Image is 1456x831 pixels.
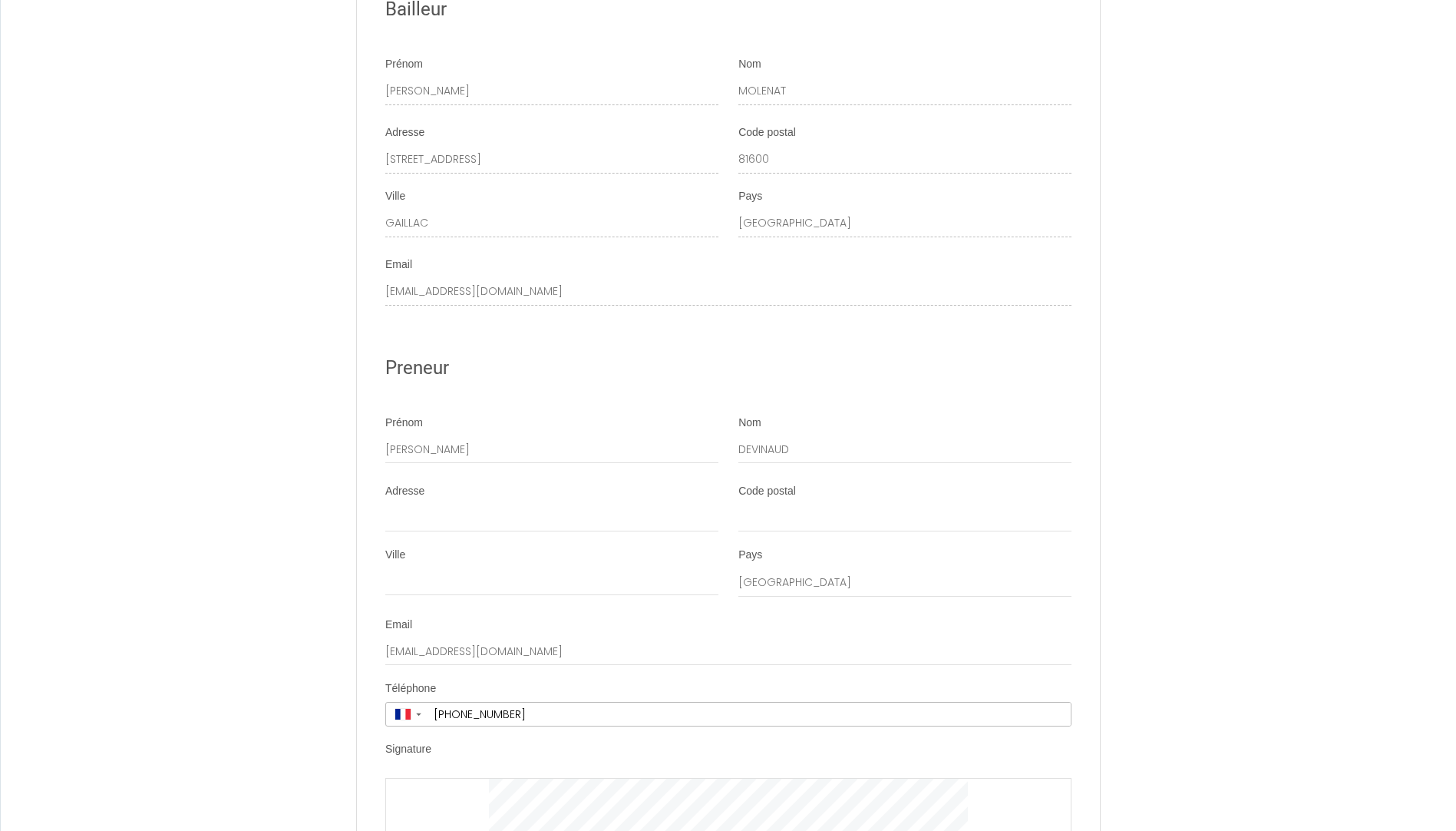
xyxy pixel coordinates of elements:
label: Adresse [385,484,424,499]
label: Pays [738,548,762,563]
label: Signature [385,742,431,757]
label: Code postal [738,484,796,499]
label: Email [385,617,412,633]
label: Email [385,257,412,273]
label: Prénom [385,57,423,72]
label: Adresse [385,125,424,141]
label: Pays [738,189,762,204]
label: Prénom [385,415,423,431]
label: Ville [385,548,405,563]
input: +33 6 12 34 56 78 [428,703,1071,726]
label: Nom [738,57,761,72]
span: ▼ [414,711,423,717]
label: Ville [385,189,405,204]
label: Code postal [738,125,796,141]
label: Nom [738,415,761,431]
h2: Preneur [385,353,1071,383]
label: Téléphone [385,681,436,697]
